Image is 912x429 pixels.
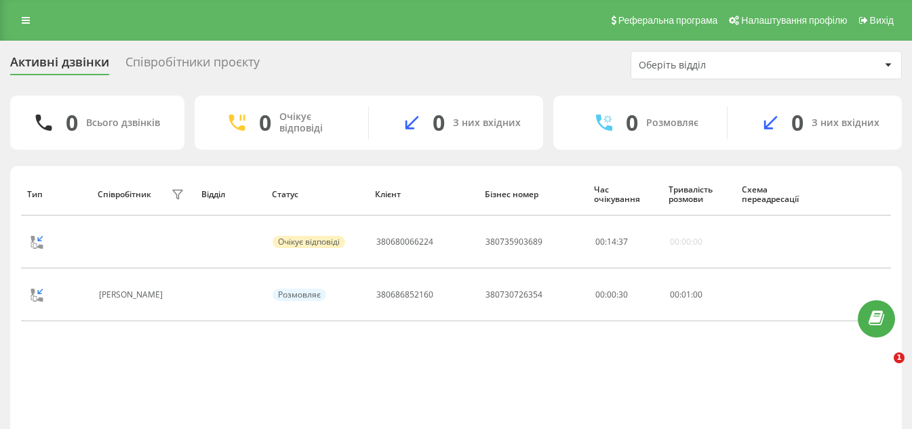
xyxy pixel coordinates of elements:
[375,190,472,199] div: Клієнт
[98,190,151,199] div: Співробітник
[99,290,166,300] div: [PERSON_NAME]
[670,237,702,247] div: 00:00:00
[894,352,905,363] span: 1
[670,290,702,300] div: : :
[272,190,363,199] div: Статус
[618,15,718,26] span: Реферальна програма
[626,110,638,136] div: 0
[866,352,898,385] iframe: Intercom live chat
[681,289,691,300] span: 01
[259,110,271,136] div: 0
[741,15,847,26] span: Налаштування профілю
[791,110,804,136] div: 0
[594,185,656,205] div: Час очікування
[870,15,894,26] span: Вихід
[125,55,260,76] div: Співробітники проєкту
[485,237,542,247] div: 380735903689
[376,237,433,247] div: 380680066224
[670,289,679,300] span: 00
[693,289,702,300] span: 00
[201,190,259,199] div: Відділ
[595,290,655,300] div: 00:00:30
[639,60,801,71] div: Оберіть відділ
[273,236,345,248] div: Очікує відповіді
[376,290,433,300] div: 380686852160
[646,117,698,129] div: Розмовляє
[10,55,109,76] div: Активні дзвінки
[273,289,326,301] div: Розмовляє
[485,190,582,199] div: Бізнес номер
[433,110,445,136] div: 0
[742,185,814,205] div: Схема переадресації
[595,236,605,247] span: 00
[669,185,728,205] div: Тривалість розмови
[812,117,879,129] div: З них вхідних
[279,111,348,134] div: Очікує відповіді
[618,236,628,247] span: 37
[86,117,160,129] div: Всього дзвінків
[595,237,628,247] div: : :
[453,117,521,129] div: З них вхідних
[607,236,616,247] span: 14
[27,190,85,199] div: Тип
[485,290,542,300] div: 380730726354
[66,110,78,136] div: 0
